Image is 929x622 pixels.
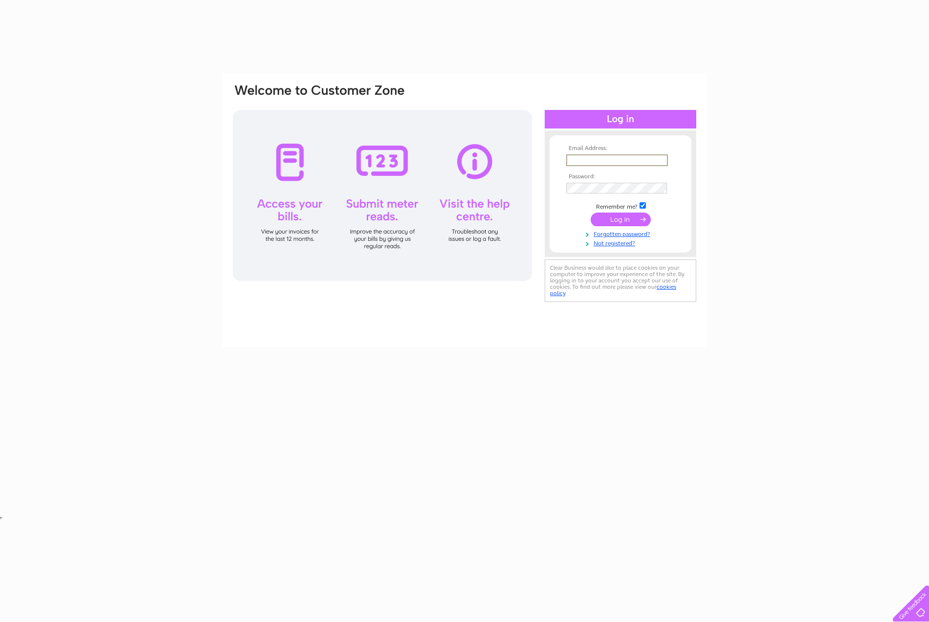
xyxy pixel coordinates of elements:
a: Forgotten password? [566,229,677,238]
a: cookies policy [550,283,676,297]
th: Password: [564,173,677,180]
div: Clear Business would like to place cookies on your computer to improve your experience of the sit... [545,259,696,302]
td: Remember me? [564,201,677,211]
th: Email Address: [564,145,677,152]
input: Submit [591,213,651,226]
a: Not registered? [566,238,677,247]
